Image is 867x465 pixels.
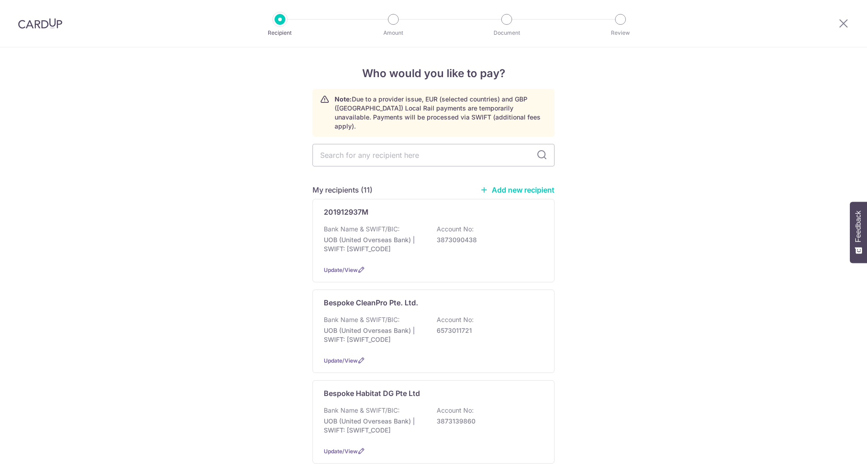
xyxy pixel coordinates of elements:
[437,235,538,244] p: 3873090438
[437,326,538,335] p: 6573011721
[437,417,538,426] p: 3873139860
[324,448,358,455] a: Update/View
[480,185,555,194] a: Add new recipient
[324,207,368,217] p: 201912937M
[335,95,547,131] p: Due to a provider issue, EUR (selected countries) and GBP ([GEOGRAPHIC_DATA]) Local Rail payments...
[473,28,540,37] p: Document
[324,357,358,364] a: Update/View
[312,144,555,166] input: Search for any recipient here
[247,28,313,37] p: Recipient
[335,95,352,103] strong: Note:
[324,225,400,234] p: Bank Name & SWIFT/BIC:
[809,438,858,460] iframe: Opens a widget where you can find more information
[437,406,474,415] p: Account No:
[324,388,420,399] p: Bespoke Habitat DG Pte Ltd
[360,28,427,37] p: Amount
[437,225,474,234] p: Account No:
[324,267,358,273] a: Update/View
[854,211,862,242] span: Feedback
[324,297,418,308] p: Bespoke CleanPro Pte. Ltd.
[324,406,400,415] p: Bank Name & SWIFT/BIC:
[324,326,425,344] p: UOB (United Overseas Bank) | SWIFT: [SWIFT_CODE]
[18,18,62,29] img: CardUp
[324,315,400,324] p: Bank Name & SWIFT/BIC:
[312,184,373,195] h5: My recipients (11)
[324,417,425,435] p: UOB (United Overseas Bank) | SWIFT: [SWIFT_CODE]
[587,28,654,37] p: Review
[850,202,867,263] button: Feedback - Show survey
[437,315,474,324] p: Account No:
[324,235,425,253] p: UOB (United Overseas Bank) | SWIFT: [SWIFT_CODE]
[312,65,555,82] h4: Who would you like to pay?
